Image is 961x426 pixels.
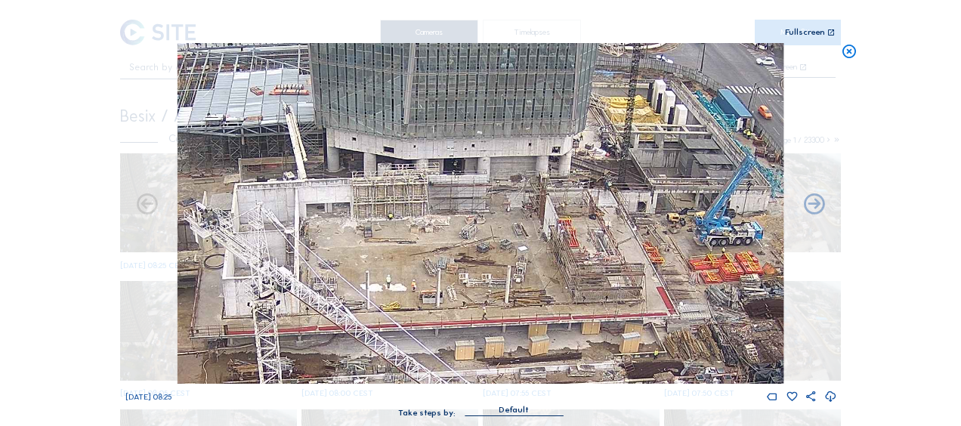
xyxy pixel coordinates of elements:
[802,193,827,218] i: Back
[178,43,783,384] img: Image
[465,403,563,415] div: Default
[398,409,456,417] div: Take steps by:
[499,403,529,417] div: Default
[134,193,159,218] i: Forward
[125,392,171,402] span: [DATE] 08:25
[785,28,825,37] div: Fullscreen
